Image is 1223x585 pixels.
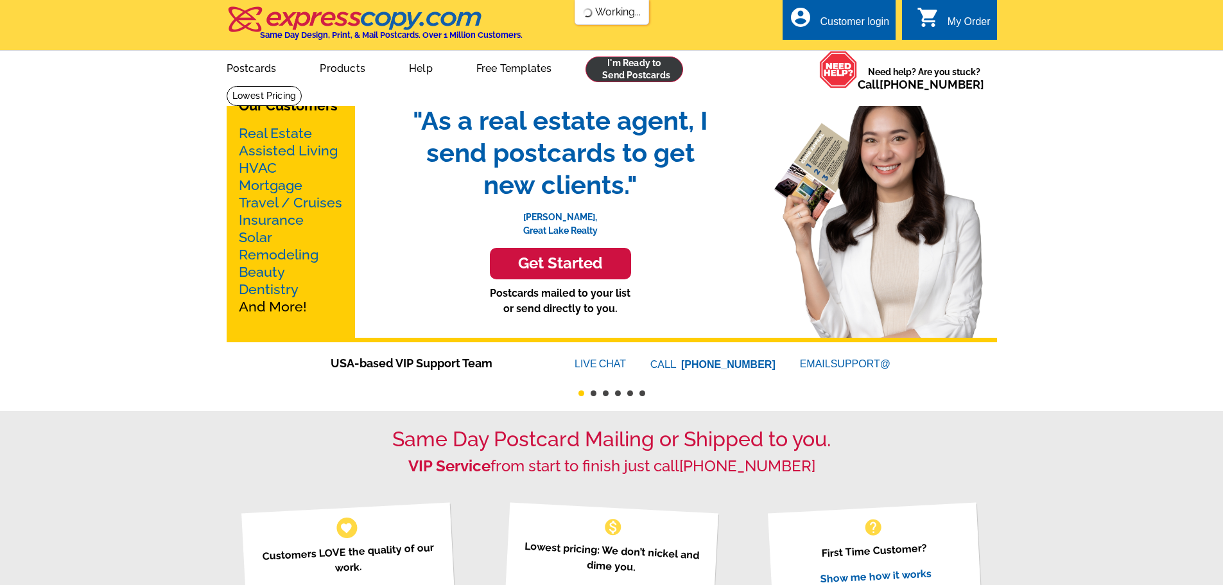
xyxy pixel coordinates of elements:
[800,358,892,369] a: EMAILSUPPORT@
[239,160,277,176] a: HVAC
[591,390,596,396] button: 2 of 6
[239,125,343,315] p: And More!
[820,16,889,34] div: Customer login
[615,390,621,396] button: 4 of 6
[239,143,338,159] a: Assisted Living
[789,14,889,30] a: account_circle Customer login
[789,6,812,29] i: account_circle
[681,359,776,370] a: [PHONE_NUMBER]
[400,248,721,279] a: Get Started
[603,517,623,537] span: monetization_on
[578,390,584,396] button: 1 of 6
[506,254,615,273] h3: Get Started
[400,286,721,317] p: Postcards mailed to your list or send directly to you.
[239,125,312,141] a: Real Estate
[679,457,815,475] a: [PHONE_NUMBER]
[575,358,626,369] a: LIVECHAT
[784,538,965,563] p: First Time Customer?
[650,357,678,372] font: CALL
[858,65,991,91] span: Need help? Are you stuck?
[456,52,573,82] a: Free Templates
[408,457,490,475] strong: VIP Service
[575,356,599,372] font: LIVE
[880,78,984,91] a: [PHONE_NUMBER]
[917,6,940,29] i: shopping_cart
[917,14,991,30] a: shopping_cart My Order
[331,354,536,372] span: USA-based VIP Support Team
[603,390,609,396] button: 3 of 6
[388,52,453,82] a: Help
[239,229,272,245] a: Solar
[820,567,932,585] a: Show me how it works
[831,356,892,372] font: SUPPORT@
[627,390,633,396] button: 5 of 6
[239,177,302,193] a: Mortgage
[863,517,883,537] span: help
[299,52,386,82] a: Products
[819,51,858,89] img: help
[227,457,997,476] h2: from start to finish just call
[239,264,285,280] a: Beauty
[400,201,721,238] p: [PERSON_NAME], Great Lake Realty
[639,390,645,396] button: 6 of 6
[260,30,523,40] h4: Same Day Design, Print, & Mail Postcards. Over 1 Million Customers.
[582,8,593,18] img: loading...
[400,105,721,201] span: "As a real estate agent, I send postcards to get new clients."
[257,539,439,580] p: Customers LOVE the quality of our work.
[239,247,318,263] a: Remodeling
[948,16,991,34] div: My Order
[340,521,353,534] span: favorite
[227,15,523,40] a: Same Day Design, Print, & Mail Postcards. Over 1 Million Customers.
[858,78,984,91] span: Call
[521,538,702,579] p: Lowest pricing: We don’t nickel and dime you.
[206,52,297,82] a: Postcards
[239,212,304,228] a: Insurance
[227,427,997,451] h1: Same Day Postcard Mailing or Shipped to you.
[239,281,299,297] a: Dentistry
[239,195,342,211] a: Travel / Cruises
